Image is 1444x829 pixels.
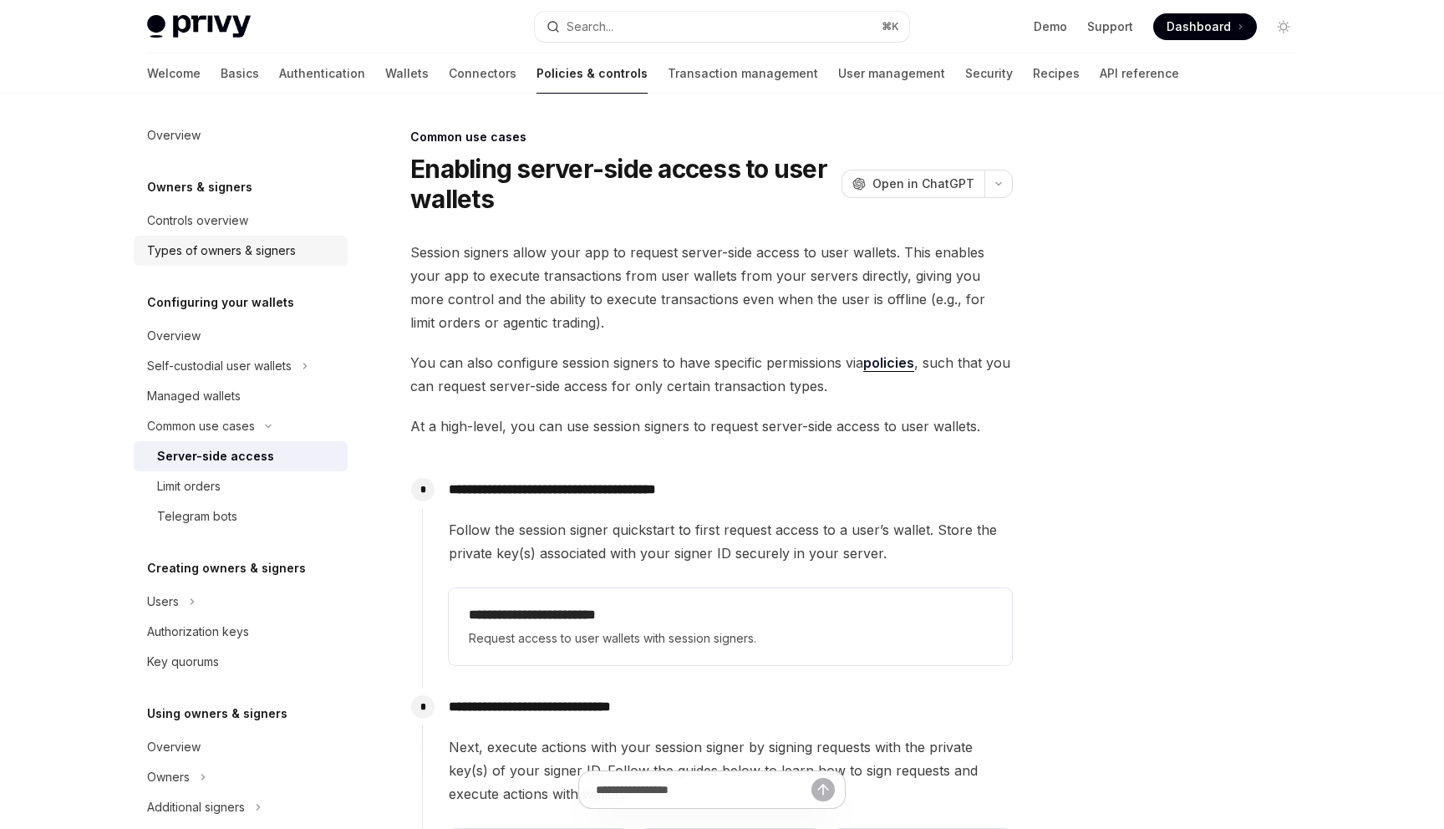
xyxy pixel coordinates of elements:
[410,241,1013,334] span: Session signers allow your app to request server-side access to user wallets. This enables your a...
[1167,18,1231,35] span: Dashboard
[965,53,1013,94] a: Security
[1033,53,1080,94] a: Recipes
[410,414,1013,438] span: At a high-level, you can use session signers to request server-side access to user wallets.
[882,20,899,33] span: ⌘ K
[147,558,306,578] h5: Creating owners & signers
[449,735,1012,806] span: Next, execute actions with your session signer by signing requests with the private key(s) of you...
[147,356,292,376] div: Self-custodial user wallets
[838,53,945,94] a: User management
[1153,13,1257,40] a: Dashboard
[449,53,516,94] a: Connectors
[147,737,201,757] div: Overview
[147,416,255,436] div: Common use cases
[221,53,259,94] a: Basics
[410,129,1013,145] div: Common use cases
[385,53,429,94] a: Wallets
[147,592,179,612] div: Users
[668,53,818,94] a: Transaction management
[157,506,237,526] div: Telegram bots
[1087,18,1133,35] a: Support
[134,617,348,647] a: Authorization keys
[147,53,201,94] a: Welcome
[469,628,992,648] span: Request access to user wallets with session signers.
[134,732,348,762] a: Overview
[147,241,296,261] div: Types of owners & signers
[134,120,348,150] a: Overview
[147,386,241,406] div: Managed wallets
[134,471,348,501] a: Limit orders
[1034,18,1067,35] a: Demo
[147,767,190,787] div: Owners
[863,354,914,372] a: policies
[157,446,274,466] div: Server-side access
[147,622,249,642] div: Authorization keys
[134,206,348,236] a: Controls overview
[147,292,294,313] h5: Configuring your wallets
[147,326,201,346] div: Overview
[1270,13,1297,40] button: Toggle dark mode
[147,125,201,145] div: Overview
[134,381,348,411] a: Managed wallets
[157,476,221,496] div: Limit orders
[279,53,365,94] a: Authentication
[872,175,974,192] span: Open in ChatGPT
[535,12,909,42] button: Search...⌘K
[147,211,248,231] div: Controls overview
[1100,53,1179,94] a: API reference
[134,236,348,266] a: Types of owners & signers
[147,797,245,817] div: Additional signers
[134,441,348,471] a: Server-side access
[134,647,348,677] a: Key quorums
[147,704,287,724] h5: Using owners & signers
[536,53,648,94] a: Policies & controls
[147,652,219,672] div: Key quorums
[147,177,252,197] h5: Owners & signers
[841,170,984,198] button: Open in ChatGPT
[410,351,1013,398] span: You can also configure session signers to have specific permissions via , such that you can reque...
[134,321,348,351] a: Overview
[147,15,251,38] img: light logo
[811,778,835,801] button: Send message
[567,17,613,37] div: Search...
[410,154,835,214] h1: Enabling server-side access to user wallets
[134,501,348,531] a: Telegram bots
[449,518,1012,565] span: Follow the session signer quickstart to first request access to a user’s wallet. Store the privat...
